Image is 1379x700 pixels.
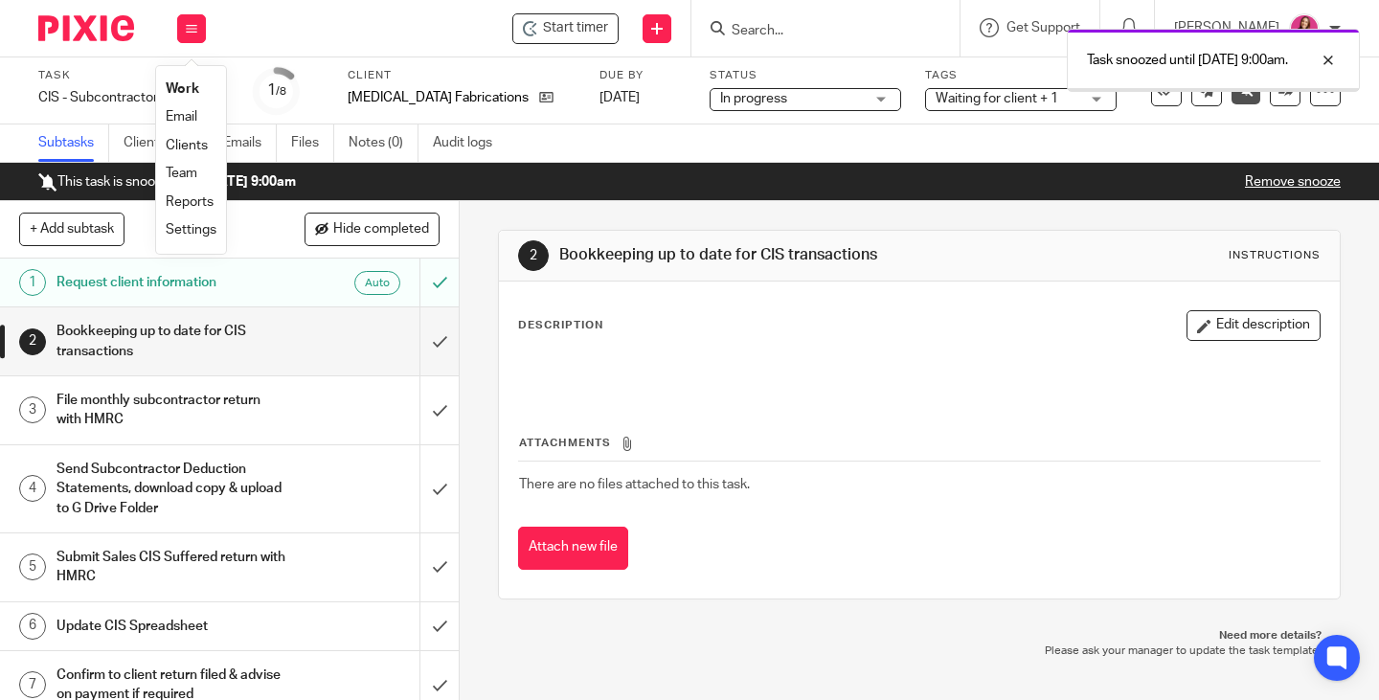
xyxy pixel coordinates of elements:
p: Description [518,318,603,333]
div: 2 [518,240,549,271]
h1: Submit Sales CIS Suffered return with HMRC [57,543,286,592]
h1: File monthly subcontractor return with HMRC [57,386,286,435]
a: Settings [166,223,216,237]
a: Remove snooze [1245,175,1341,189]
img: Pixie [38,15,134,41]
a: Clients [166,139,208,152]
h1: Update CIS Spreadsheet [57,612,286,641]
h1: Bookkeeping up to date for CIS transactions [57,317,286,366]
span: [DATE] [599,91,640,104]
h1: Send Subcontractor Deduction Statements, download copy & upload to G Drive Folder [57,455,286,523]
div: 1 [267,79,286,102]
h1: Request client information [57,268,286,297]
h1: Bookkeeping up to date for CIS transactions [559,245,961,265]
a: Email [166,110,197,124]
label: Due by [599,68,686,83]
div: 4 [19,475,46,502]
div: Auto [354,271,400,295]
button: Edit description [1187,310,1321,341]
div: Instructions [1229,248,1321,263]
span: Attachments [519,438,611,448]
a: Files [291,124,334,162]
div: CIS - Subcontractor &amp; Sales Suffered Monthly Submissions [38,88,230,107]
a: Notes (0) [349,124,418,162]
div: 3 [19,396,46,423]
div: 5 [19,553,46,580]
span: Start timer [543,18,608,38]
span: There are no files attached to this task. [519,478,750,491]
div: 7 [19,671,46,698]
button: + Add subtask [19,213,124,245]
div: 2 [19,328,46,355]
p: Task snoozed until [DATE] 9:00am. [1087,51,1288,70]
a: Reports [166,195,214,209]
span: Waiting for client + 1 [936,92,1058,105]
a: Audit logs [433,124,507,162]
div: 1 [19,269,46,296]
label: Client [348,68,576,83]
a: Work [166,82,199,96]
button: Hide completed [305,213,440,245]
p: This task is snoozed until [38,172,296,192]
span: In progress [720,92,787,105]
div: 6 [19,613,46,640]
button: Attach new file [518,527,628,570]
a: Client tasks [124,124,209,162]
a: Subtasks [38,124,109,162]
a: Team [166,167,197,180]
span: Hide completed [333,222,429,237]
div: MRI Fabrications Ltd - CIS - Subcontractor & Sales Suffered Monthly Submissions [512,13,619,44]
div: CIS - Subcontractor & Sales Suffered Monthly Submissions [38,88,230,107]
p: Please ask your manager to update the task template. [517,644,1322,659]
a: Emails [223,124,277,162]
p: Need more details? [517,628,1322,644]
b: [DATE] 9:00am [205,175,296,189]
small: /8 [276,86,286,97]
img: 21.png [1289,13,1320,44]
p: [MEDICAL_DATA] Fabrications Ltd [348,88,530,107]
label: Task [38,68,230,83]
